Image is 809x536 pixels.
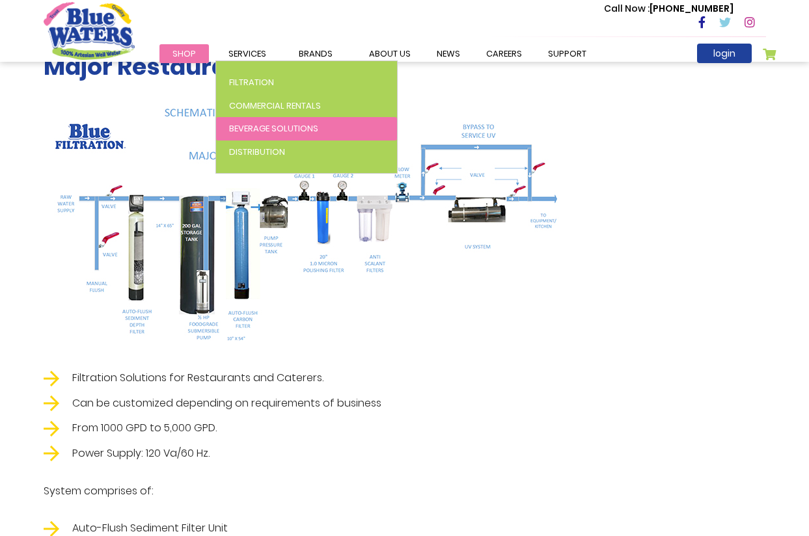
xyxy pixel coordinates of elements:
span: Services [228,47,266,60]
li: Can be customized depending on requirements of business [44,395,581,412]
li: From 1000 GPD to 5,000 GPD. [44,420,581,436]
a: support [535,44,599,63]
a: login [697,44,752,63]
a: News [424,44,473,63]
p: System comprises of: [44,483,581,499]
span: Shop [172,47,196,60]
span: Commercial Rentals [229,100,321,112]
span: Brands [299,47,333,60]
h1: Schematic of Installed Filtration Solution for Major Restaurant Chain [44,25,581,81]
span: Filtration [229,76,274,88]
li: Power Supply: 120 Va/60 Hz. [44,446,581,462]
p: [PHONE_NUMBER] [604,2,734,16]
a: about us [356,44,424,63]
span: Beverage Solutions [229,122,318,135]
span: Distribution [229,146,285,158]
a: store logo [44,2,135,59]
a: careers [473,44,535,63]
li: Filtration Solutions for Restaurants and Caterers. [44,370,581,386]
span: Call Now : [604,2,650,15]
